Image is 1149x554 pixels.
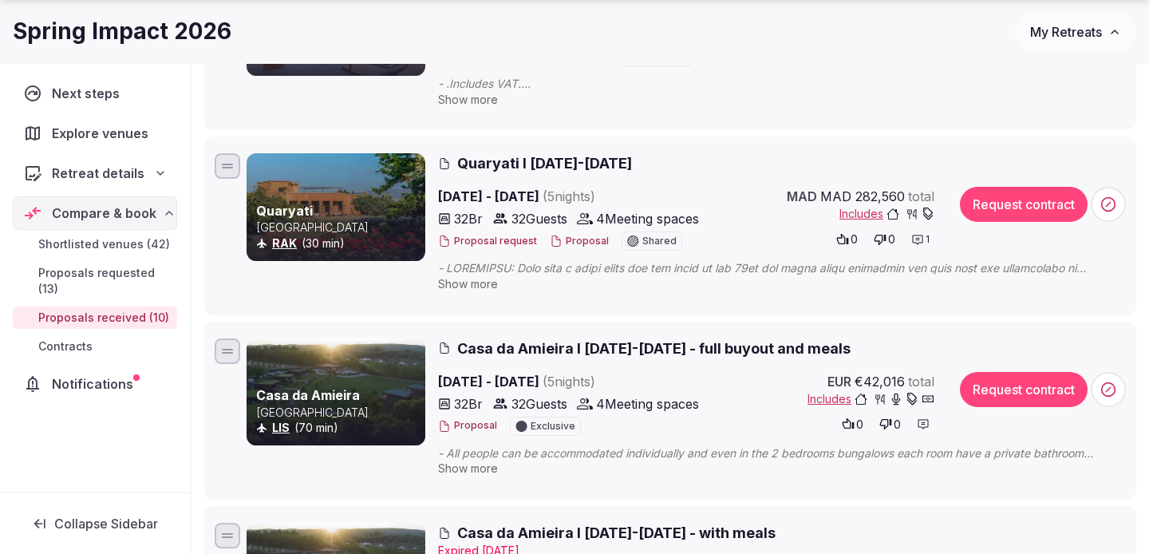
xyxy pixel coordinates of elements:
span: MAD 282,560 [820,187,905,206]
span: [DATE] - [DATE] [438,187,719,206]
span: - .Includes VAT. - The accommodation details shown reflect the different rooms assigned on the fi... [438,76,1126,92]
span: Quaryati I [DATE]-[DATE] [457,153,632,173]
a: Notifications [13,367,177,401]
span: MAD [787,187,817,206]
span: ( 5 night s ) [543,374,595,390]
button: LIS [272,420,290,436]
div: (70 min) [256,420,422,436]
span: 4 Meeting spaces [596,394,699,414]
button: RAK [272,235,297,251]
span: €42,016 [855,372,905,391]
button: Proposal request [438,235,537,248]
span: 0 [888,231,895,247]
span: Shortlisted venues (42) [38,236,170,252]
span: Casa da Amieira I [DATE]-[DATE] - with meals [457,523,776,543]
span: Show more [438,93,498,106]
span: 0 [851,231,858,247]
span: Contracts [38,338,93,354]
span: ( 5 night s ) [543,188,595,204]
button: Proposal [550,235,609,248]
button: 0 [831,228,863,251]
span: total [908,372,934,391]
span: 1 [926,233,930,247]
a: Contracts [13,335,177,358]
span: 0 [894,417,901,433]
span: 0 [856,417,863,433]
span: 32 Guests [511,394,567,414]
span: Notifications [52,374,140,394]
span: Show more [438,461,498,475]
h1: Spring Impact 2026 [13,16,231,47]
span: My Retreats [1030,24,1102,40]
span: Proposals received (10) [38,310,169,326]
button: Request contract [960,187,1088,222]
button: 0 [837,413,868,435]
button: Includes [839,206,934,222]
p: [GEOGRAPHIC_DATA] [256,405,422,421]
span: Explore venues [52,124,155,143]
a: Proposals received (10) [13,307,177,329]
div: (30 min) [256,235,422,251]
a: RAK [272,236,297,250]
span: 32 Br [454,209,483,228]
a: LIS [272,421,290,434]
a: Proposals requested (13) [13,262,177,300]
a: Explore venues [13,117,177,150]
span: Next steps [52,84,126,103]
span: 32 Br [454,394,483,414]
button: My Retreats [1015,12,1136,52]
a: Quaryati [256,203,313,219]
a: Shortlisted venues (42) [13,233,177,255]
span: 4 Meeting spaces [596,209,699,228]
span: Collapse Sidebar [54,516,158,532]
button: Request contract [960,372,1088,407]
button: Proposal [438,419,497,433]
button: 0 [875,413,906,435]
span: - All people can be accommodated individually and even in the 2 bedrooms bungalows each room have... [438,445,1126,461]
button: Collapse Sidebar [13,506,177,541]
span: total [908,187,934,206]
a: Next steps [13,77,177,110]
p: [GEOGRAPHIC_DATA] [256,220,422,235]
button: 0 [869,228,900,251]
span: [DATE] - [DATE] [438,372,719,391]
span: Proposals requested (13) [38,265,171,297]
a: Casa da Amieira [256,387,360,403]
span: Show more [438,277,498,291]
span: Exclusive [531,421,575,431]
span: Compare & book [52,204,156,223]
span: Casa da Amieira I [DATE]-[DATE] - full buyout and meals [457,338,851,358]
button: Includes [807,391,934,407]
span: Shared [642,236,677,246]
span: EUR [827,372,851,391]
span: 32 Guests [511,209,567,228]
span: - LOREMIPSU: Dolo sita c adipi elits doe tem incid ut lab 79et dol magna aliqu enimadmin ven quis... [438,260,1126,276]
span: Retreat details [52,164,144,183]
